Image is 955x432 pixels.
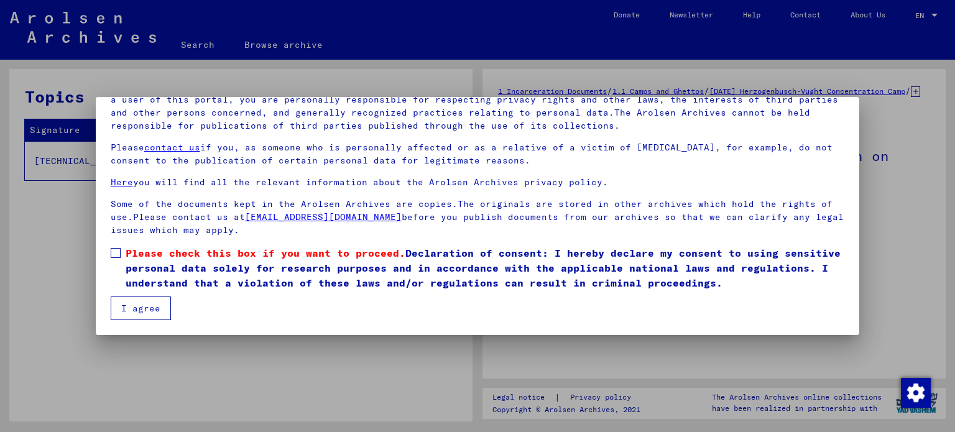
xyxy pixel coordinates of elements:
div: Change consent [900,377,930,407]
button: I agree [111,296,171,320]
p: Please note that this portal on victims of Nazi [MEDICAL_DATA] contains sensitive data on identif... [111,80,845,132]
a: [EMAIL_ADDRESS][DOMAIN_NAME] [245,211,402,223]
img: Change consent [901,378,931,408]
a: contact us [144,142,200,153]
p: you will find all the relevant information about the Arolsen Archives privacy policy. [111,176,845,189]
p: Please if you, as someone who is personally affected or as a relative of a victim of [MEDICAL_DAT... [111,141,845,167]
span: Please check this box if you want to proceed. [126,247,405,259]
a: Here [111,177,133,188]
p: Some of the documents kept in the Arolsen Archives are copies.The originals are stored in other a... [111,198,845,237]
span: Declaration of consent: I hereby declare my consent to using sensitive personal data solely for r... [126,246,845,290]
